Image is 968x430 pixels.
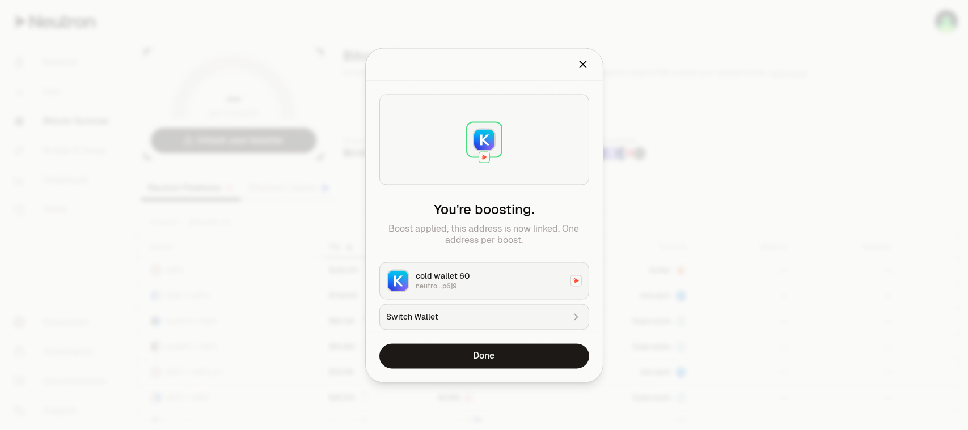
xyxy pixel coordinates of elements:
[571,275,581,286] img: Neutron Logo
[479,152,489,162] img: Neutron Logo
[379,201,589,219] h2: You're boosting.
[577,56,589,72] button: Close
[474,129,494,150] img: Keplr
[416,282,564,291] div: neutro...p6j9
[379,304,589,330] button: Switch Wallet
[388,270,408,291] img: Keplr
[379,223,589,246] p: Boost applied, this address is now linked. One address per boost.
[379,343,589,368] button: Done
[416,270,564,282] div: cold wallet 60
[387,311,564,322] div: Switch Wallet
